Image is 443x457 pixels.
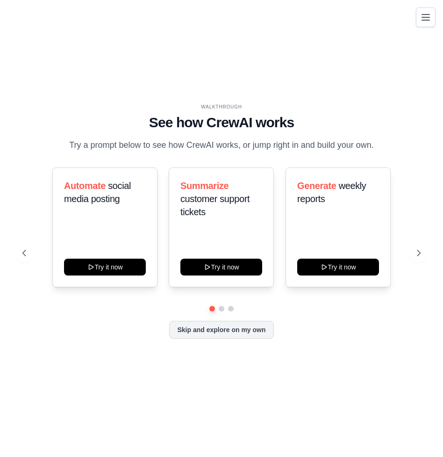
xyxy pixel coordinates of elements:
[416,7,436,27] button: Toggle navigation
[22,114,421,131] h1: See how CrewAI works
[64,138,379,152] p: Try a prompt below to see how CrewAI works, or jump right in and build your own.
[22,103,421,110] div: WALKTHROUGH
[180,181,229,191] span: Summarize
[297,181,366,204] span: weekly reports
[64,259,146,276] button: Try it now
[297,259,379,276] button: Try it now
[180,259,262,276] button: Try it now
[169,321,273,339] button: Skip and explore on my own
[297,181,336,191] span: Generate
[64,181,106,191] span: Automate
[64,181,131,204] span: social media posting
[180,194,250,217] span: customer support tickets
